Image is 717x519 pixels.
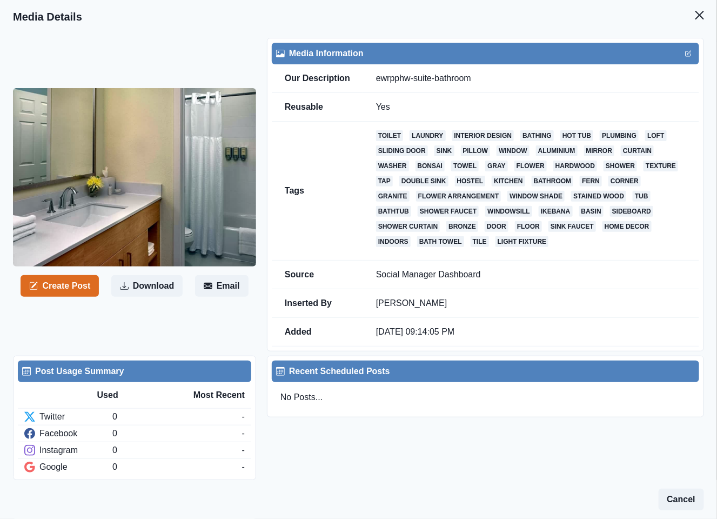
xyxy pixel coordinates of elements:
[417,236,464,247] a: bath towel
[452,130,514,141] a: interior design
[416,161,445,171] a: bonsai
[112,444,242,457] div: 0
[497,145,530,156] a: window
[399,176,448,187] a: double sink
[242,427,245,440] div: -
[195,275,249,297] button: Email
[610,206,653,217] a: sideboard
[514,161,547,171] a: flower
[548,221,596,232] a: sink faucet
[242,410,245,423] div: -
[376,269,686,280] p: Social Manager Dashboard
[242,461,245,474] div: -
[24,444,112,457] div: Instagram
[434,145,454,156] a: sink
[485,161,508,171] a: gray
[579,206,604,217] a: basin
[515,221,542,232] a: floor
[461,145,491,156] a: pillow
[363,64,699,93] td: ewrpphw-suite-bathroom
[600,130,639,141] a: plumbing
[376,206,411,217] a: bathtub
[376,191,410,202] a: granite
[24,410,112,423] div: Twitter
[272,318,363,347] td: Added
[112,410,242,423] div: 0
[376,236,411,247] a: indoors
[24,427,112,440] div: Facebook
[560,130,593,141] a: hot tub
[644,161,678,171] a: texture
[363,318,699,347] td: [DATE] 09:14:05 PM
[112,461,242,474] div: 0
[376,145,428,156] a: sliding door
[536,145,578,156] a: aluminium
[471,236,489,247] a: tile
[455,176,486,187] a: hostel
[272,261,363,289] td: Source
[97,389,171,402] div: Used
[22,365,247,378] div: Post Usage Summary
[602,221,652,232] a: home decor
[242,444,245,457] div: -
[24,461,112,474] div: Google
[363,93,699,122] td: Yes
[171,389,245,402] div: Most Recent
[376,161,409,171] a: washer
[553,161,597,171] a: hardwood
[13,88,256,266] img: brilmo29gq8zi4ritnml
[485,221,508,232] a: door
[272,382,699,412] div: No Posts...
[111,275,183,297] button: Download
[272,64,363,93] td: Our Description
[272,93,363,122] td: Reusable
[507,191,565,202] a: window shade
[659,489,704,510] button: Cancel
[580,176,602,187] a: fern
[272,289,363,318] td: Inserted By
[410,130,445,141] a: laundry
[584,145,615,156] a: mirror
[418,206,479,217] a: shower faucet
[451,161,479,171] a: towel
[492,176,525,187] a: kitchen
[376,221,440,232] a: shower curtain
[495,236,549,247] a: light fixture
[608,176,641,187] a: corner
[689,4,711,26] button: Close
[376,176,393,187] a: tap
[276,365,695,378] div: Recent Scheduled Posts
[485,206,532,217] a: windowsill
[520,130,554,141] a: bathing
[571,191,626,202] a: stained wood
[633,191,651,202] a: tub
[446,221,478,232] a: bronze
[604,161,637,171] a: shower
[112,427,242,440] div: 0
[682,47,695,60] button: Edit
[21,275,99,297] button: Create Post
[416,191,501,202] a: flower arrangement
[376,298,447,308] a: [PERSON_NAME]
[276,47,695,60] div: Media Information
[621,145,654,156] a: curtain
[376,130,403,141] a: toilet
[539,206,573,217] a: ikebana
[645,130,666,141] a: loft
[272,122,363,261] td: Tags
[532,176,574,187] a: bathroom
